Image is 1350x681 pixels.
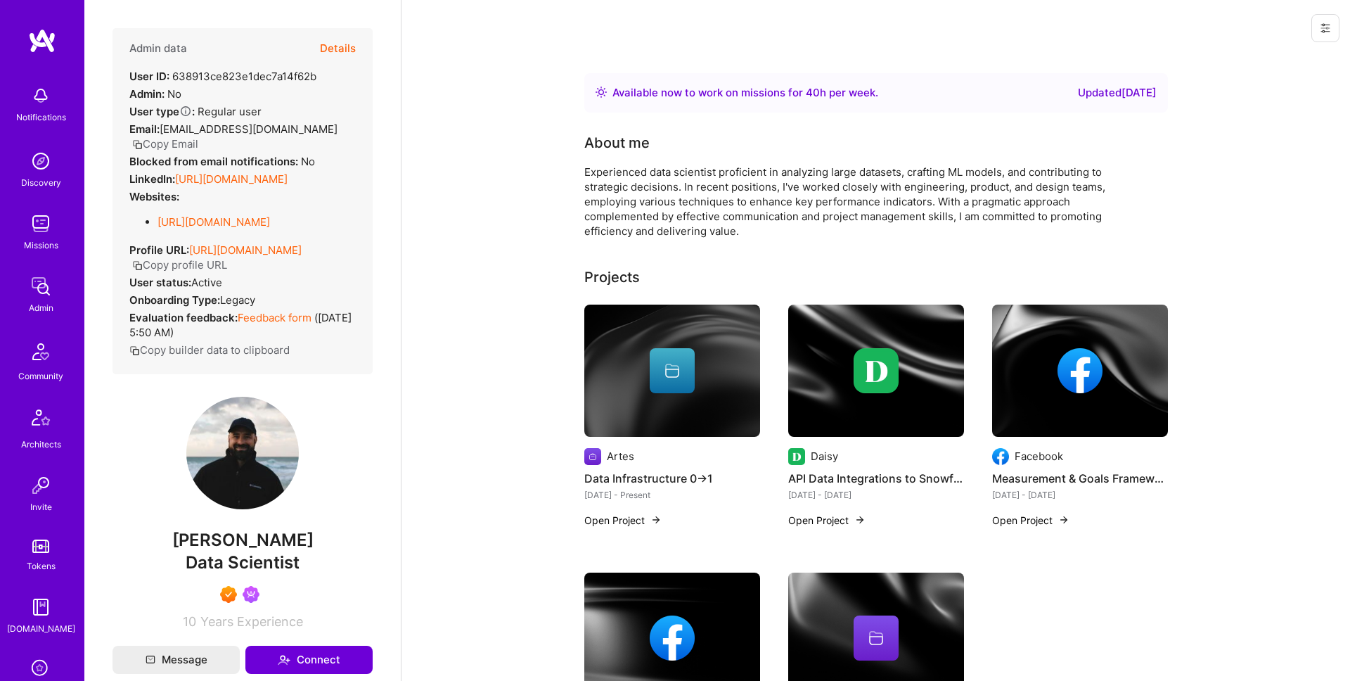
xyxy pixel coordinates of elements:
strong: Evaluation feedback: [129,311,238,324]
div: Available now to work on missions for h per week . [612,84,878,101]
img: User Avatar [186,397,299,509]
a: [URL][DOMAIN_NAME] [189,243,302,257]
button: Copy profile URL [132,257,227,272]
i: icon Copy [132,139,143,150]
strong: Websites: [129,190,179,203]
span: 40 [806,86,820,99]
img: cover [992,305,1168,437]
i: icon Connect [278,654,290,666]
a: Feedback form [238,311,311,324]
div: No [129,87,181,101]
button: Open Project [584,513,662,528]
img: Company logo [992,448,1009,465]
img: Company logo [584,448,601,465]
div: Facebook [1015,449,1063,464]
button: Copy builder data to clipboard [129,343,290,357]
a: [URL][DOMAIN_NAME] [175,172,288,186]
img: logo [28,28,56,53]
strong: Admin: [129,87,165,101]
button: Message [112,646,240,674]
div: Regular user [129,104,262,119]
span: [PERSON_NAME] [112,530,373,551]
button: Details [320,28,356,69]
span: Years Experience [200,614,303,629]
span: Active [191,276,222,289]
div: Admin [29,300,53,315]
img: Been on Mission [243,586,259,603]
h4: API Data Integrations to Snowflake [788,469,964,488]
div: Experienced data scientist proficient in analyzing large datasets, crafting ML models, and contri... [584,165,1147,238]
img: Availability [596,87,607,98]
strong: Onboarding Type: [129,293,220,307]
img: cover [584,305,760,437]
div: Artes [607,449,634,464]
button: Open Project [788,513,866,528]
span: Data Scientist [186,552,300,573]
img: Company logo [854,348,899,393]
strong: Email: [129,122,160,136]
i: Help [179,105,192,117]
div: Architects [21,437,61,452]
a: [URL][DOMAIN_NAME] [157,215,270,229]
div: Tokens [27,559,56,573]
img: cover [788,305,964,437]
img: arrow-right [1058,514,1069,526]
button: Copy Email [132,136,198,151]
img: tokens [32,540,49,553]
i: icon Mail [146,655,155,665]
span: [EMAIL_ADDRESS][DOMAIN_NAME] [160,122,337,136]
i: icon Copy [132,260,143,271]
div: Missions [24,238,58,253]
img: Company logo [650,616,695,661]
div: [DATE] - Present [584,488,760,502]
div: 638913ce823e1dec7a14f62b [129,69,316,84]
div: Notifications [16,110,66,125]
span: legacy [220,293,255,307]
h4: Data Infrastructure 0->1 [584,469,760,488]
div: Updated [DATE] [1078,84,1157,101]
img: Architects [24,403,58,437]
img: Exceptional A.Teamer [220,586,237,603]
div: Community [18,369,63,383]
img: arrow-right [854,514,866,526]
div: [DATE] - [DATE] [788,488,964,502]
img: Company logo [788,448,805,465]
img: arrow-right [650,514,662,526]
img: Community [24,335,58,369]
h4: Admin data [129,42,187,55]
button: Open Project [992,513,1069,528]
img: teamwork [27,210,55,238]
img: bell [27,82,55,110]
img: guide book [27,593,55,621]
img: Invite [27,471,55,499]
div: No [129,154,315,169]
div: About me [584,132,650,153]
div: Projects [584,267,640,288]
h4: Measurement & Goals Framework [992,469,1168,488]
img: discovery [27,147,55,175]
img: admin teamwork [27,272,55,300]
i: icon Copy [129,345,140,356]
strong: LinkedIn: [129,172,175,186]
strong: User status: [129,276,191,289]
div: [DOMAIN_NAME] [7,621,75,636]
strong: Profile URL: [129,243,189,257]
strong: User type : [129,105,195,118]
div: Discovery [21,175,61,190]
div: Invite [30,499,52,514]
span: 10 [183,614,196,629]
img: Company logo [1057,348,1102,393]
div: Daisy [811,449,838,464]
div: [DATE] - [DATE] [992,488,1168,502]
div: ( [DATE] 5:50 AM ) [129,310,356,340]
button: Connect [245,646,373,674]
strong: Blocked from email notifications: [129,155,301,168]
strong: User ID: [129,70,169,83]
